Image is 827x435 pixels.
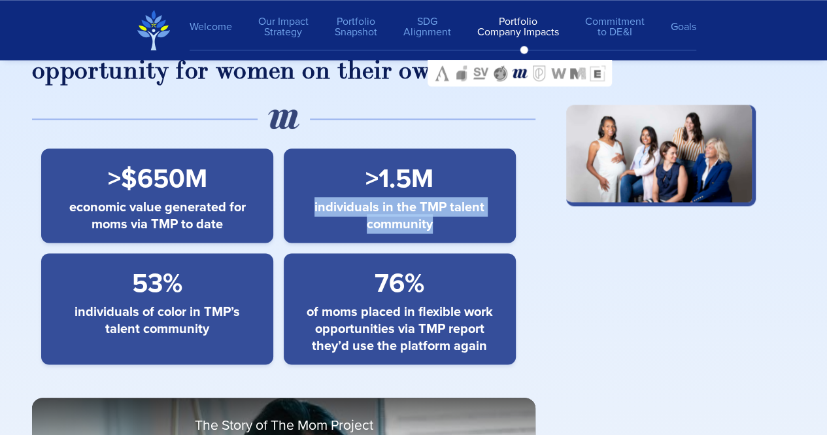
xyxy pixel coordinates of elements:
[390,10,464,44] a: SDGAlignment
[59,198,256,232] span: economic value generated for moms via TMP to date
[301,303,498,354] span: of moms placed in flexible work opportunities via TMP report they’d use the platform again
[108,159,207,198] span: >$650M
[301,198,498,232] span: individuals in the TMP talent community
[365,159,433,198] span: >1.5M
[59,303,256,337] span: individuals of color in TMP’s talent community
[322,10,390,44] a: PortfolioSnapshot
[658,15,696,39] a: Goals
[464,10,572,44] a: PortfolioCompany Impacts
[375,264,424,303] span: 76%
[572,10,658,44] a: Commitmentto DE&I
[132,264,182,303] span: 53%
[245,10,322,44] a: Our ImpactStrategy
[190,15,245,39] a: Welcome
